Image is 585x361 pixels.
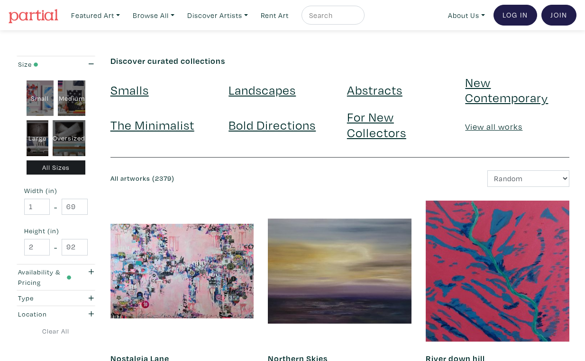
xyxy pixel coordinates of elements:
a: About Us [444,6,489,25]
div: Location [18,309,72,319]
div: Medium [58,80,85,116]
a: Landscapes [229,81,296,98]
div: Oversized [53,120,85,156]
a: Bold Directions [229,116,316,133]
a: View all works [465,121,522,132]
a: Smalls [110,81,149,98]
small: Height (in) [24,228,88,234]
a: New Contemporary [465,74,548,106]
a: Rent Art [256,6,293,25]
button: Type [16,291,96,306]
a: Clear All [16,326,96,336]
div: Small [27,80,54,116]
div: Large [27,120,49,156]
a: Browse All [128,6,179,25]
a: The Minimalist [110,116,194,133]
h6: All artworks (2379) [110,175,333,183]
small: Width (in) [24,187,88,194]
a: For New Collectors [347,108,406,140]
a: Featured Art [67,6,124,25]
button: Availability & Pricing [16,264,96,290]
h6: Discover curated collections [110,56,569,66]
div: Availability & Pricing [18,267,72,287]
a: Join [541,5,576,26]
button: Location [16,306,96,322]
input: Search [308,9,356,21]
div: Size [18,59,72,70]
span: - [54,241,57,254]
a: Log In [494,5,537,26]
div: Type [18,293,72,303]
a: Discover Artists [183,6,252,25]
a: Abstracts [347,81,402,98]
button: Size [16,56,96,72]
span: - [54,201,57,213]
div: All Sizes [27,160,86,175]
